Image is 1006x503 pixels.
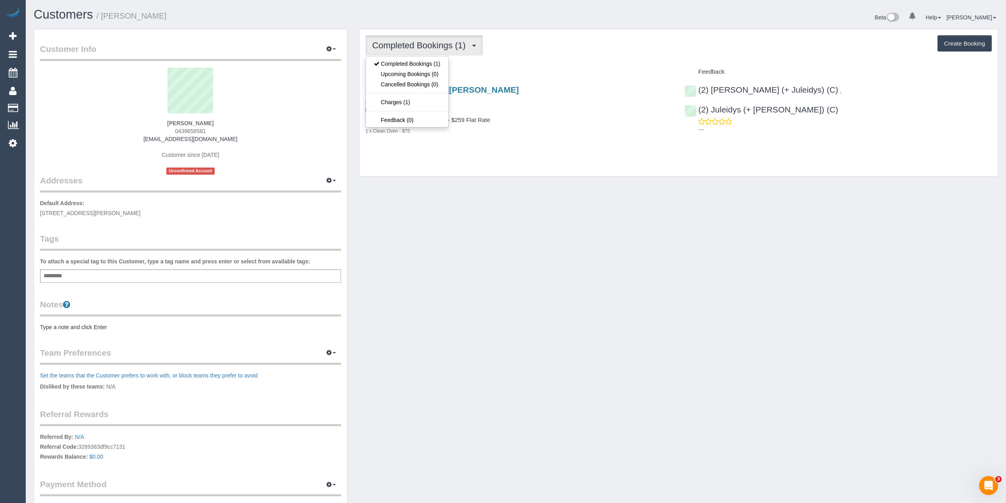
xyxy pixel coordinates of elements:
[5,8,21,19] img: Automaid Logo
[995,476,1002,482] span: 3
[684,105,838,114] a: (2) Juleidys (+ [PERSON_NAME]) (C)
[175,128,206,134] span: 0439658581
[684,85,838,94] a: (2) [PERSON_NAME] (+ Juleidys) (C)
[97,11,167,20] small: / [PERSON_NAME]
[366,117,673,124] h4: Four Bedroom Home Cleaning - $259 Flat Rate
[366,115,448,125] a: Feedback (0)
[366,97,448,107] a: Charges (1)
[90,453,103,460] a: $0.00
[40,443,78,451] label: Referral Code:
[40,299,341,316] legend: Notes
[40,408,341,426] legend: Referral Rewards
[167,120,213,126] strong: [PERSON_NAME]
[875,14,899,21] a: Beta
[979,476,998,495] iframe: Intercom live chat
[372,40,470,50] span: Completed Bookings (1)
[684,69,992,75] h4: Feedback
[162,152,219,158] span: Customer since [DATE]
[926,14,941,21] a: Help
[40,323,341,331] pre: Type a note and click Enter
[937,35,992,52] button: Create Booking
[40,233,341,251] legend: Tags
[366,59,448,69] a: Completed Bookings (1)
[40,383,105,391] label: Disliked by these teams:
[366,128,410,134] small: 1 x Clean Oven - $75
[366,69,448,79] a: Upcoming Bookings (0)
[40,257,310,265] label: To attach a special tag to this Customer, type a tag name and press enter or select from availabl...
[40,453,88,461] label: Rewards Balance:
[106,383,115,390] span: N/A
[366,106,673,114] p: One Time Cleaning
[40,478,341,496] legend: Payment Method
[366,35,483,55] button: Completed Bookings (1)
[40,433,341,463] p: 3269383df9cc7131
[166,168,215,174] span: Unconfirmed Account
[34,8,93,21] a: Customers
[366,79,448,90] a: Cancelled Bookings (0)
[366,69,673,75] h4: Service
[40,199,84,207] label: Default Address:
[40,43,341,61] legend: Customer Info
[143,136,237,142] a: [EMAIL_ADDRESS][DOMAIN_NAME]
[40,210,141,216] span: [STREET_ADDRESS][PERSON_NAME]
[40,347,341,365] legend: Team Preferences
[40,372,257,379] a: Set the teams that the Customer prefers to work with, or block teams they prefer to avoid
[698,126,992,133] p: ---
[40,433,73,441] label: Referred By:
[947,14,996,21] a: [PERSON_NAME]
[886,13,899,23] img: New interface
[840,88,841,94] span: ,
[75,434,84,440] a: N/A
